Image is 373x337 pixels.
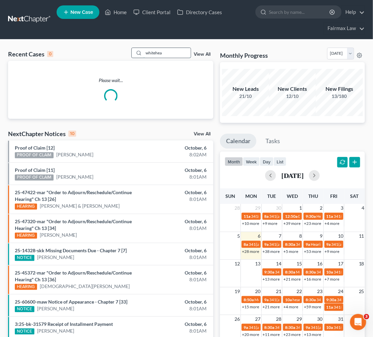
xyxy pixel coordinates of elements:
div: 8:01AM [147,328,207,334]
span: 8:30a [285,242,295,247]
a: +15 more [242,304,259,309]
span: Mon [245,193,257,199]
span: 9 [319,232,323,240]
span: 29 [255,204,261,212]
a: Client Portal [130,6,174,18]
a: +59 more [304,304,321,309]
span: 341(a) meeting for [PERSON_NAME] [275,269,340,275]
div: PROOF OF CLAIM [15,175,54,181]
span: 3 [364,314,369,319]
h3: Monthly Progress [220,51,268,59]
a: +13 more [304,332,321,337]
span: 341(a) meeting for [PERSON_NAME] [270,297,335,302]
div: 8:01AM [147,225,207,232]
div: 8:01AM [147,254,207,261]
span: 8:50a [244,297,254,302]
span: 28 [234,204,241,212]
a: +23 more [304,221,321,226]
a: 25-47320-mar "Order to Adjourn/Reschedule/Continue Hearing" Ch 13 [34] [15,218,132,231]
span: 2 [319,204,323,212]
div: HEARING [15,204,37,210]
div: 8:01AM [147,305,207,312]
span: 11a [327,305,333,310]
a: View All [194,132,211,136]
a: Fairmax Law [324,22,365,34]
span: 8:30a [306,297,316,302]
span: 15 [296,260,303,268]
span: 5 [237,232,241,240]
span: Meeting for [PERSON_NAME] [296,269,349,275]
span: 10 [337,232,344,240]
div: October, 6 [147,218,207,225]
a: 25-47422-mar "Order to Adjourn/Reschedule/Continue Hearing" Ch 13 [26] [15,189,132,202]
button: week [243,157,260,166]
div: October, 6 [147,321,207,328]
a: Calendar [220,134,256,149]
span: 9a [327,242,331,247]
span: 8:30a [285,325,295,330]
span: 3 [340,204,344,212]
a: +21 more [283,277,301,282]
span: 24 [337,287,344,295]
div: 0 [47,51,53,57]
a: 25-60600-maw Notice of Appearance - Chapter 7 [33] [15,299,127,305]
span: Sun [226,193,236,199]
span: 9a [265,242,269,247]
span: 30 [275,204,282,212]
span: 4 [361,204,365,212]
a: [PERSON_NAME] [37,305,74,312]
span: 8 [299,232,303,240]
input: Search by name... [144,48,191,58]
a: +11 more [263,332,280,337]
a: 25-14328-skk Missing Documents Due - Chapter 7 [7] [15,248,127,253]
span: 14 [275,260,282,268]
a: [PERSON_NAME] [40,232,77,238]
span: 9a [265,297,269,302]
a: Directory Cases [174,6,225,18]
span: 26 [234,315,241,323]
span: Fri [330,193,337,199]
div: NOTICE [15,255,34,261]
span: 30 [317,315,323,323]
span: 9a [306,325,310,330]
span: 8:30a [306,269,316,275]
span: 9a [244,325,248,330]
span: 9a [306,242,310,247]
span: 7 [278,232,282,240]
h2: [DATE] [281,172,304,179]
span: Sat [350,193,359,199]
span: Wed [287,193,298,199]
div: NOTICE [15,329,34,335]
div: October, 6 [147,247,207,254]
input: Search by name... [269,6,331,18]
span: 341(a) meeting for [PERSON_NAME] [249,325,314,330]
div: HEARING [15,284,37,290]
span: 6 [257,232,261,240]
a: View All [194,52,211,57]
a: +7 more [325,277,340,282]
div: October, 6 [147,299,207,305]
a: Tasks [259,134,286,149]
span: 341(a) meeting for [PERSON_NAME] [275,325,340,330]
span: 21 [275,287,282,295]
span: 341(a) Meeting for Rayneshia [GEOGRAPHIC_DATA] [270,242,363,247]
span: 10a [327,325,333,330]
div: October, 6 [147,145,207,151]
a: +28 more [242,249,259,254]
div: NextChapter Notices [8,130,76,138]
button: month [225,157,243,166]
a: Help [342,6,365,18]
button: list [274,157,286,166]
div: 8:02AM [147,151,207,158]
span: 1 [299,204,303,212]
span: 22 [296,287,303,295]
a: [DEMOGRAPHIC_DATA][PERSON_NAME] [40,283,130,290]
a: +5 more [283,249,298,254]
div: 8:01AM [147,174,207,180]
a: +21 more [263,304,280,309]
a: Proof of Claim [11] [15,167,55,173]
span: 13 [255,260,261,268]
div: HEARING [15,233,37,239]
span: hearing for [PERSON_NAME] [292,297,344,302]
a: +16 more [304,277,321,282]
